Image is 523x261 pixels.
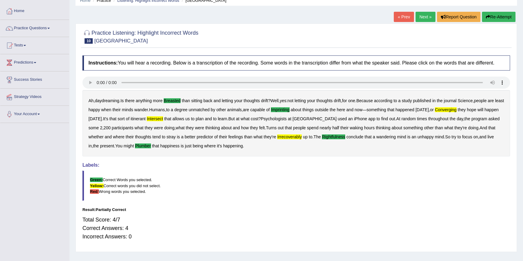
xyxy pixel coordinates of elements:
[88,125,99,130] b: some
[197,134,213,139] b: predictor
[412,134,416,139] b: an
[473,134,478,139] b: on
[416,107,429,112] b: [DATE]
[122,107,133,112] b: minds
[152,134,161,139] b: tend
[228,116,235,121] b: But
[482,12,515,22] button: Re-Attempt
[450,116,455,121] b: the
[112,107,120,112] b: their
[477,107,483,112] b: will
[88,60,118,65] b: Instructions:
[479,134,486,139] b: and
[82,212,510,244] div: Total Score: 4/7 Correct Answers: 4 Incorrect Answers: 0
[435,125,443,130] b: than
[332,125,339,130] b: half
[250,125,258,130] b: they
[376,134,396,139] b: wandering
[88,107,100,112] b: happy
[189,107,210,112] b: unmatched
[82,55,510,71] h4: You will hear a recording. Below is a transcription of the recording. Some words in the transcrip...
[367,107,386,112] b: something
[236,116,239,121] b: at
[364,125,375,130] b: hours
[205,116,212,121] b: and
[435,107,457,112] b: converging
[95,98,119,103] b: daydreaming
[181,143,184,148] b: is
[484,107,499,112] b: happen
[177,134,180,139] b: is
[356,98,373,103] b: Because
[407,134,410,139] b: is
[457,134,461,139] b: to
[413,98,431,103] b: published
[0,37,69,52] a: Tests
[145,125,152,130] b: they
[0,54,69,69] a: Predictions
[0,3,69,18] a: Home
[227,107,242,112] b: animals
[135,143,151,148] b: plumber
[160,143,180,148] b: happiness
[181,134,184,139] b: a
[112,125,133,130] b: participants
[271,107,289,112] b: imprinting
[316,98,333,103] b: thoughts
[204,143,216,148] b: where
[261,98,268,103] b: drift
[88,116,102,121] b: [DATE]
[213,116,217,121] b: to
[403,125,423,130] b: something
[82,207,510,212] div: Result:
[205,125,220,130] b: thinking
[445,134,450,139] b: So
[213,98,220,103] b: and
[223,143,243,148] b: happening
[196,116,204,121] b: plan
[222,98,233,103] b: letting
[487,134,494,139] b: live
[219,134,227,139] b: their
[480,125,487,130] b: And
[416,12,435,22] a: Next »
[432,98,435,103] b: in
[82,90,510,156] div: , . ? , : , . , . , , — , . . ? . , , , . . . . , , . .
[322,134,345,139] b: rightfulness
[221,125,232,130] b: about
[134,107,148,112] b: wander
[186,125,194,130] b: they
[464,116,470,121] b: the
[374,98,392,103] b: according
[270,98,278,103] b: Well
[113,134,124,139] b: where
[437,98,442,103] b: the
[149,107,165,112] b: Humans
[82,171,510,200] blockquote: Correct Words you selected. Correct words you did not select. Wrong words you selected.
[396,107,414,112] b: happened
[234,98,242,103] b: your
[0,20,69,35] a: Practice Questions
[424,125,434,130] b: other
[389,116,395,121] b: out
[82,162,510,168] h4: Labels:
[216,107,226,112] b: other
[154,125,163,130] b: were
[285,125,292,130] b: that
[0,106,69,121] a: Your Account
[253,134,262,139] b: what
[430,107,434,112] b: or
[346,134,363,139] b: conclude
[244,134,252,139] b: than
[488,125,495,130] b: that
[444,125,453,130] b: what
[303,134,308,139] b: up
[350,125,363,130] b: waking
[435,134,444,139] b: mind
[428,116,448,121] b: throughout
[398,98,401,103] b: a
[124,143,134,148] b: might
[90,184,104,188] b: Yellow:
[340,125,348,130] b: their
[294,98,306,103] b: letting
